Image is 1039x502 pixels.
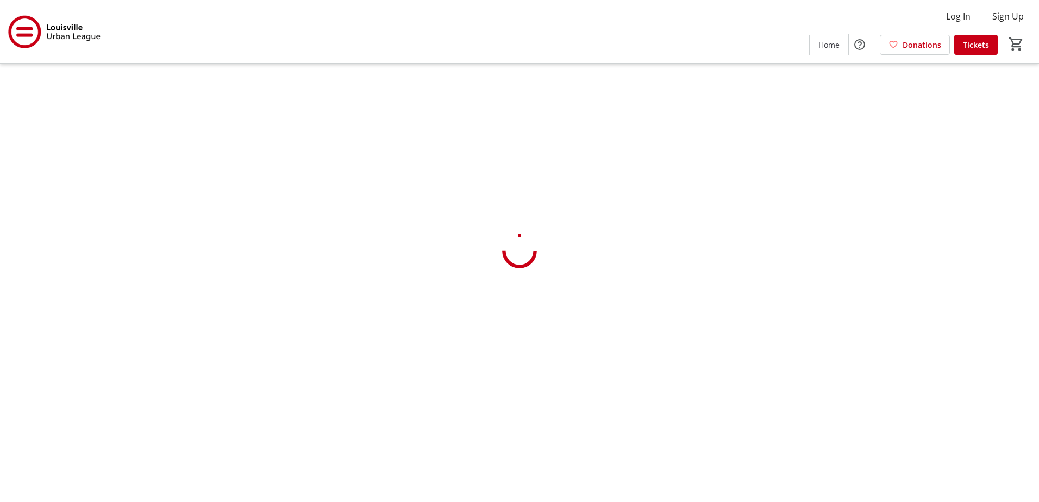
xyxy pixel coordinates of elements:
[954,35,998,55] a: Tickets
[992,10,1024,23] span: Sign Up
[984,8,1032,25] button: Sign Up
[1006,34,1026,54] button: Cart
[818,39,840,51] span: Home
[963,39,989,51] span: Tickets
[903,39,941,51] span: Donations
[849,34,871,55] button: Help
[880,35,950,55] a: Donations
[937,8,979,25] button: Log In
[7,4,103,59] img: Louisville Urban League's Logo
[946,10,971,23] span: Log In
[810,35,848,55] a: Home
